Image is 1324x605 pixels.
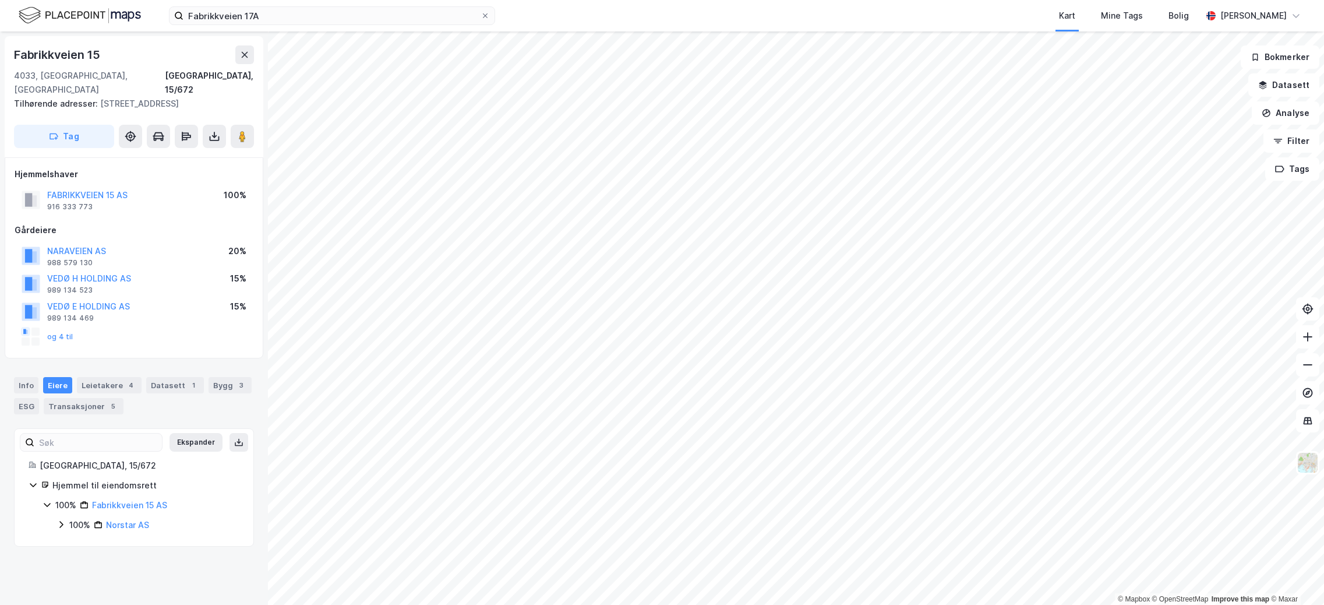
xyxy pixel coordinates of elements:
iframe: Chat Widget [1266,549,1324,605]
div: [GEOGRAPHIC_DATA], 15/672 [165,69,254,97]
div: Transaksjoner [44,398,123,414]
div: Info [14,377,38,393]
div: Leietakere [77,377,142,393]
div: 5 [107,400,119,412]
button: Tag [14,125,114,148]
button: Bokmerker [1241,45,1319,69]
div: Kontrollprogram for chat [1266,549,1324,605]
div: Bolig [1168,9,1189,23]
img: logo.f888ab2527a4732fd821a326f86c7f29.svg [19,5,141,26]
a: Improve this map [1212,595,1269,603]
div: Bygg [209,377,252,393]
input: Søk [34,434,162,451]
div: Fabrikkveien 15 [14,45,103,64]
div: 989 134 469 [47,314,94,323]
a: OpenStreetMap [1152,595,1209,603]
button: Ekspander [170,433,223,452]
div: 20% [228,244,246,258]
img: Z [1297,452,1319,474]
div: 916 333 773 [47,202,93,212]
a: Norstar AS [106,520,149,530]
button: Tags [1265,157,1319,181]
div: Datasett [146,377,204,393]
div: 988 579 130 [47,258,93,268]
button: Datasett [1248,73,1319,97]
div: 989 134 523 [47,286,93,295]
a: Mapbox [1118,595,1150,603]
div: 15% [230,300,246,314]
div: 3 [235,379,247,391]
div: Gårdeiere [15,223,253,237]
div: 100% [224,188,246,202]
input: Søk på adresse, matrikkel, gårdeiere, leietakere eller personer [183,7,481,24]
div: [PERSON_NAME] [1220,9,1287,23]
div: Hjemmel til eiendomsrett [52,479,239,493]
div: Eiere [43,377,72,393]
button: Analyse [1252,101,1319,125]
div: 100% [69,518,90,532]
span: Tilhørende adresser: [14,99,100,108]
div: 4 [125,379,137,391]
div: 15% [230,272,246,286]
div: 4033, [GEOGRAPHIC_DATA], [GEOGRAPHIC_DATA] [14,69,165,97]
a: Fabrikkveien 15 AS [92,500,167,510]
div: [GEOGRAPHIC_DATA], 15/672 [40,459,239,473]
div: Mine Tags [1101,9,1143,23]
div: 100% [55,498,76,512]
div: [STREET_ADDRESS] [14,97,245,111]
div: 1 [188,379,199,391]
div: Hjemmelshaver [15,167,253,181]
button: Filter [1263,129,1319,153]
div: Kart [1059,9,1075,23]
div: ESG [14,398,39,414]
